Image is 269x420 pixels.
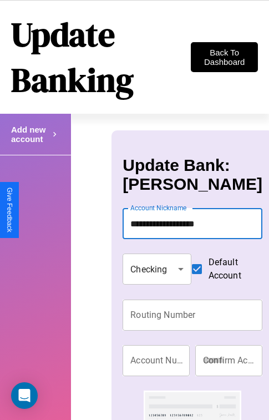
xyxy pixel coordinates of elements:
div: Open Intercom Messenger [11,382,38,409]
span: Default Account [209,256,253,282]
h3: Update Bank: [PERSON_NAME] [123,156,262,194]
button: Back To Dashboard [191,42,258,72]
h4: Add new account [11,125,50,144]
div: Checking [123,254,191,285]
div: Give Feedback [6,188,13,232]
label: Account Nickname [130,203,187,212]
h1: Update Banking [11,12,191,103]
